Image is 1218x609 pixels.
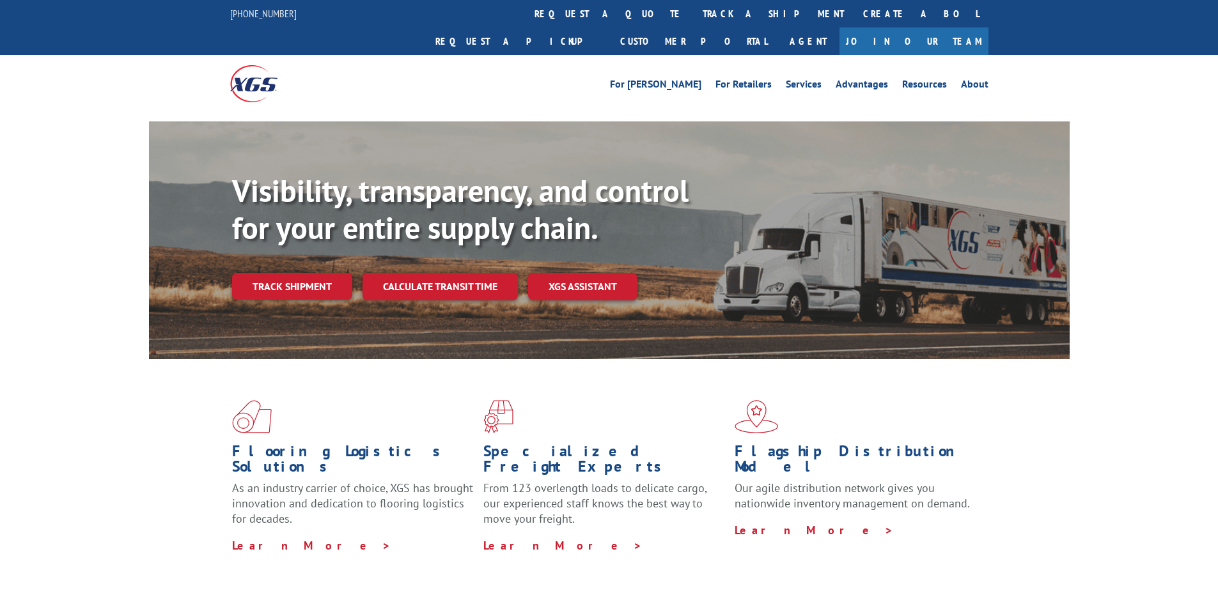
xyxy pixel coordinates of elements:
a: Services [786,79,822,93]
h1: Flooring Logistics Solutions [232,443,474,481]
a: [PHONE_NUMBER] [230,7,297,20]
a: Advantages [836,79,888,93]
a: For [PERSON_NAME] [610,79,701,93]
a: Learn More > [483,538,643,553]
a: Agent [777,27,839,55]
a: Resources [902,79,947,93]
a: Calculate transit time [363,273,518,300]
p: From 123 overlength loads to delicate cargo, our experienced staff knows the best way to move you... [483,481,725,537]
h1: Specialized Freight Experts [483,443,725,481]
img: xgs-icon-focused-on-flooring-red [483,400,513,433]
a: Customer Portal [611,27,777,55]
h1: Flagship Distribution Model [735,443,976,481]
a: For Retailers [715,79,772,93]
span: Our agile distribution network gives you nationwide inventory management on demand. [735,481,970,511]
span: As an industry carrier of choice, XGS has brought innovation and dedication to flooring logistics... [232,481,473,526]
a: Track shipment [232,273,352,300]
a: Learn More > [232,538,391,553]
a: XGS ASSISTANT [528,273,637,300]
img: xgs-icon-flagship-distribution-model-red [735,400,779,433]
a: Learn More > [735,523,894,537]
b: Visibility, transparency, and control for your entire supply chain. [232,171,689,247]
a: Join Our Team [839,27,988,55]
a: About [961,79,988,93]
a: Request a pickup [426,27,611,55]
img: xgs-icon-total-supply-chain-intelligence-red [232,400,272,433]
